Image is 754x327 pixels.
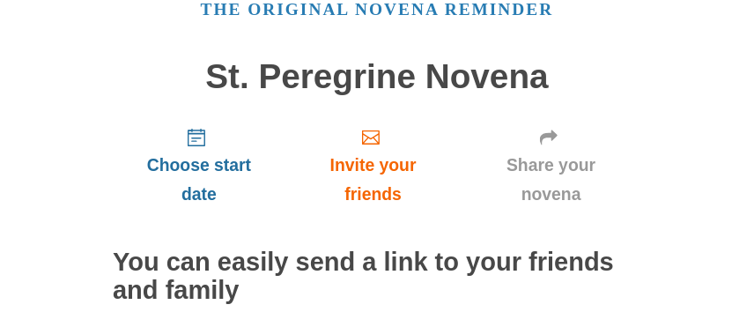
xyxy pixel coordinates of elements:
span: Choose start date [130,151,268,209]
a: Choose start date [113,113,285,218]
a: Share your novena [461,113,641,218]
span: Invite your friends [303,151,443,209]
h1: St. Peregrine Novena [113,58,641,96]
h2: You can easily send a link to your friends and family [113,249,641,305]
a: Invite your friends [285,113,461,218]
span: Share your novena [478,151,624,209]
